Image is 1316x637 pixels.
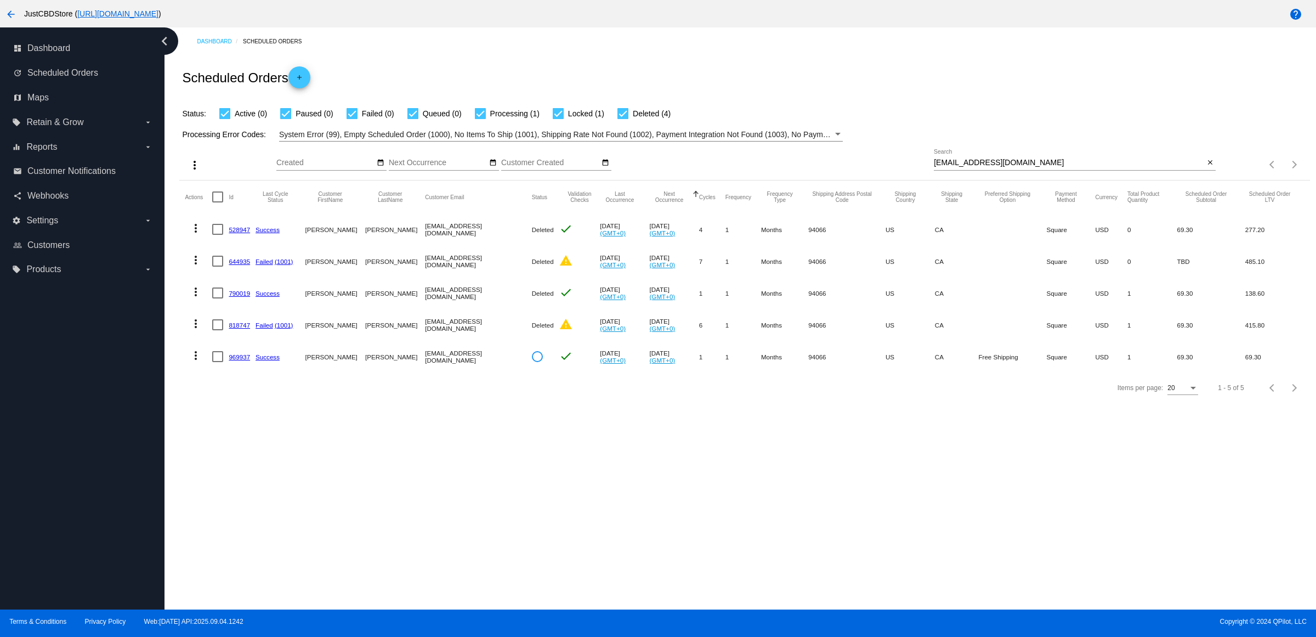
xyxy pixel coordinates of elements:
[305,309,365,341] mat-cell: [PERSON_NAME]
[600,261,626,268] a: (GMT+0)
[725,245,761,277] mat-cell: 1
[189,349,202,362] mat-icon: more_vert
[935,309,979,341] mat-cell: CA
[725,277,761,309] mat-cell: 1
[305,213,365,245] mat-cell: [PERSON_NAME]
[1095,341,1127,373] mat-cell: USD
[532,226,554,233] span: Deleted
[501,159,600,167] input: Customer Created
[423,107,462,120] span: Queued (0)
[256,353,280,360] a: Success
[12,265,21,274] i: local_offer
[1245,191,1295,203] button: Change sorting for LifetimeValue
[27,166,116,176] span: Customer Notifications
[389,159,487,167] input: Next Occurrence
[650,191,689,203] button: Change sorting for NextOccurrenceUtc
[1262,154,1284,176] button: Previous page
[1167,384,1175,392] span: 20
[725,341,761,373] mat-cell: 1
[1127,309,1177,341] mat-cell: 1
[886,213,935,245] mat-cell: US
[761,277,808,309] mat-cell: Months
[559,286,572,299] mat-icon: check
[1047,191,1086,203] button: Change sorting for PaymentMethod.Type
[935,277,979,309] mat-cell: CA
[725,309,761,341] mat-cell: 1
[1047,309,1096,341] mat-cell: Square
[1177,309,1245,341] mat-cell: 69.30
[365,309,425,341] mat-cell: [PERSON_NAME]
[978,341,1046,373] mat-cell: Free Shipping
[13,236,152,254] a: people_outline Customers
[1206,159,1214,167] mat-icon: close
[808,277,886,309] mat-cell: 94066
[725,213,761,245] mat-cell: 1
[1245,213,1304,245] mat-cell: 277.20
[490,107,540,120] span: Processing (1)
[189,317,202,330] mat-icon: more_vert
[650,293,676,300] a: (GMT+0)
[1177,191,1235,203] button: Change sorting for Subtotal
[532,322,554,329] span: Deleted
[13,40,152,57] a: dashboard Dashboard
[650,357,676,364] a: (GMT+0)
[77,9,158,18] a: [URL][DOMAIN_NAME]
[1118,384,1163,392] div: Items per page:
[489,159,497,167] mat-icon: date_range
[559,222,572,235] mat-icon: check
[808,309,886,341] mat-cell: 94066
[229,226,250,233] a: 528947
[13,162,152,180] a: email Customer Notifications
[1047,341,1096,373] mat-cell: Square
[365,213,425,245] mat-cell: [PERSON_NAME]
[699,341,725,373] mat-cell: 1
[305,341,365,373] mat-cell: [PERSON_NAME]
[13,44,22,53] i: dashboard
[13,93,22,102] i: map
[532,258,554,265] span: Deleted
[4,8,18,21] mat-icon: arrow_back
[182,130,266,139] span: Processing Error Codes:
[886,341,935,373] mat-cell: US
[27,240,70,250] span: Customers
[886,277,935,309] mat-cell: US
[1218,384,1244,392] div: 1 - 5 of 5
[650,229,676,236] a: (GMT+0)
[699,213,725,245] mat-cell: 4
[425,309,532,341] mat-cell: [EMAIL_ADDRESS][DOMAIN_NAME]
[808,341,886,373] mat-cell: 94066
[761,191,798,203] button: Change sorting for FrequencyType
[425,341,532,373] mat-cell: [EMAIL_ADDRESS][DOMAIN_NAME]
[1127,245,1177,277] mat-cell: 0
[886,245,935,277] mat-cell: US
[425,245,532,277] mat-cell: [EMAIL_ADDRESS][DOMAIN_NAME]
[256,322,273,329] a: Failed
[27,43,70,53] span: Dashboard
[365,245,425,277] mat-cell: [PERSON_NAME]
[1047,213,1096,245] mat-cell: Square
[305,277,365,309] mat-cell: [PERSON_NAME]
[156,32,173,50] i: chevron_left
[182,109,206,118] span: Status:
[305,191,355,203] button: Change sorting for CustomerFirstName
[229,194,233,200] button: Change sorting for Id
[650,245,699,277] mat-cell: [DATE]
[808,245,886,277] mat-cell: 94066
[761,341,808,373] mat-cell: Months
[275,258,293,265] a: (1001)
[650,341,699,373] mat-cell: [DATE]
[935,191,969,203] button: Change sorting for ShippingState
[808,213,886,245] mat-cell: 94066
[1177,277,1245,309] mat-cell: 69.30
[935,245,979,277] mat-cell: CA
[600,341,649,373] mat-cell: [DATE]
[650,277,699,309] mat-cell: [DATE]
[256,290,280,297] a: Success
[12,118,21,127] i: local_offer
[1245,341,1304,373] mat-cell: 69.30
[27,68,98,78] span: Scheduled Orders
[532,194,547,200] button: Change sorting for Status
[197,33,243,50] a: Dashboard
[1177,213,1245,245] mat-cell: 69.30
[886,191,925,203] button: Change sorting for ShippingCountry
